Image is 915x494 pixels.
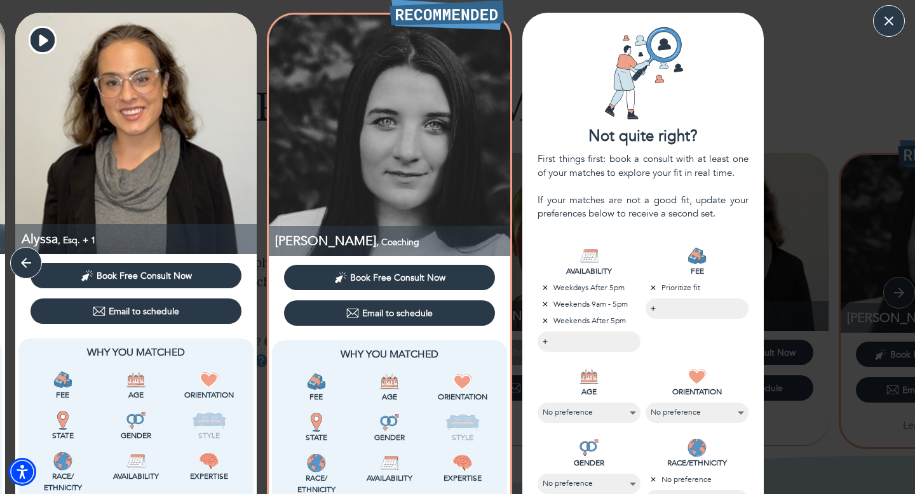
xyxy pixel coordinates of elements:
[688,367,707,386] img: ORIENTATION
[284,300,495,326] button: Email to schedule
[445,413,480,432] img: Style
[429,472,497,484] p: Expertise
[282,413,350,443] div: This provider is licensed to work in your state.
[200,451,219,471] img: Expertise
[538,152,749,220] div: First things first: book a consult with at least one of your matches to explore your fit in real ...
[8,458,36,486] div: Accessibility Menu
[97,270,192,282] span: Book Free Consult Now
[538,386,640,397] p: AGE
[429,432,497,443] p: Style
[579,367,599,386] img: AGE
[102,430,170,441] p: Gender
[688,246,707,265] img: FEE
[380,453,399,472] img: Availability
[282,391,350,403] p: Fee
[646,457,749,469] p: RACE/ETHNICITY
[282,432,350,443] p: State
[380,413,399,432] img: Gender
[30,263,241,288] button: Book Free Consult Now
[307,372,326,391] img: Fee
[595,25,691,121] img: Card icon
[646,474,749,485] p: No preference
[200,370,219,389] img: Orientation
[29,389,97,401] p: Fee
[175,430,243,441] p: Style
[126,411,146,430] img: Gender
[376,236,419,248] span: , Coaching
[538,298,640,310] p: Weekends 9am - 5pm
[579,246,599,265] img: AVAILABILITY
[175,389,243,401] p: Orientation
[355,432,423,443] p: Gender
[307,453,326,472] img: Race/<br />Ethnicity
[93,305,179,317] div: Email to schedule
[429,391,497,403] p: Orientation
[284,265,495,290] button: Book Free Consult Now
[646,386,749,397] p: ORIENTATION
[453,372,472,391] img: Orientation
[126,451,146,471] img: Availability
[538,457,640,469] p: GENDER
[29,411,97,441] div: This provider is licensed to work in your state.
[15,13,257,254] img: Alyssa Kelliher profile
[102,471,170,482] p: Availability
[282,347,497,362] p: Why You Matched
[58,234,96,246] span: , Esq. + 1
[380,372,399,391] img: Age
[538,315,640,326] p: Weekends After 5pm
[269,15,510,256] img: Abigail Finck profile
[22,230,257,248] p: Esq., Coaching
[646,265,749,277] p: FEE
[175,471,243,482] p: Expertise
[53,411,72,430] img: State
[355,472,423,484] p: Availability
[346,307,433,319] div: Email to schedule
[192,411,227,430] img: Style
[522,126,764,147] div: Not quite right?
[688,438,707,457] img: RACE/ETHNICITY
[275,232,510,250] p: Coaching
[29,471,97,493] p: Race/ Ethnicity
[646,282,749,293] p: Prioritize fit
[307,413,326,432] img: State
[538,282,640,293] p: Weekdays After 5pm
[53,451,72,471] img: Race/<br />Ethnicity
[453,453,472,472] img: Expertise
[126,370,146,389] img: Age
[29,345,243,360] p: Why You Matched
[579,438,599,457] img: GENDER
[30,298,241,324] button: Email to schedule
[53,370,72,389] img: Fee
[538,265,640,277] p: AVAILABILITY
[29,430,97,441] p: State
[102,389,170,401] p: Age
[350,272,445,284] span: Book Free Consult Now
[355,391,423,403] p: Age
